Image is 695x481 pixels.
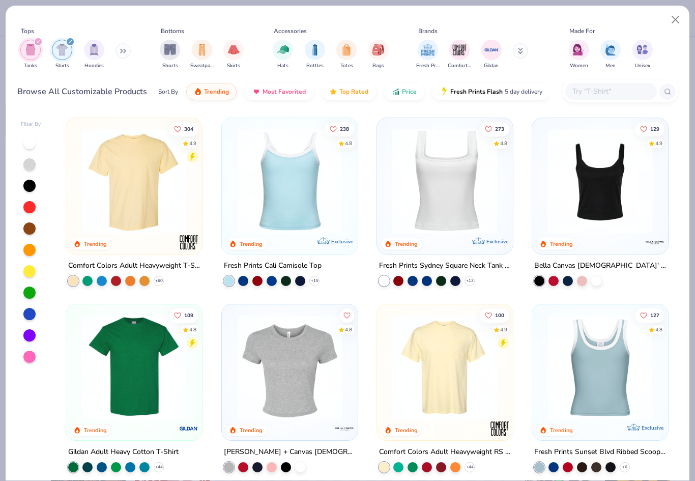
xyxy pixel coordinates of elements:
span: 127 [650,313,659,318]
div: filter for Shorts [160,40,180,70]
div: filter for Totes [336,40,357,70]
span: 273 [495,126,504,131]
div: filter for Women [569,40,589,70]
span: + 44 [466,464,473,470]
div: filter for Sweatpants [190,40,214,70]
img: Comfort Colors logo [489,418,510,439]
div: Tops [21,26,34,36]
img: Bottles Image [309,44,321,55]
span: Sweatpants [190,62,214,70]
button: filter button [600,40,621,70]
span: 109 [184,313,193,318]
img: Fresh Prints Image [420,42,436,58]
div: Filter By [21,121,41,128]
span: Unisex [635,62,650,70]
span: Hoodies [84,62,104,70]
div: Comfort Colors Adult Heavyweight T-Shirt [68,260,200,272]
button: Like [635,122,664,136]
div: 4.8 [189,326,196,334]
div: filter for Hats [273,40,293,70]
span: + 13 [466,278,473,284]
span: Trending [204,88,229,96]
img: flash.gif [440,88,448,96]
div: 4.9 [500,326,507,334]
span: Bottles [306,62,324,70]
div: filter for Shirts [52,40,72,70]
button: filter button [84,40,104,70]
button: Like [324,122,354,136]
span: Men [605,62,616,70]
img: Gildan logo [179,418,199,439]
img: 94a2aa95-cd2b-4983-969b-ecd512716e9a [387,128,503,234]
button: Top Rated [322,83,376,100]
button: Like [169,122,198,136]
button: filter button [481,40,502,70]
span: Tanks [24,62,37,70]
img: Bella + Canvas logo [645,232,665,252]
span: Price [402,88,417,96]
button: filter button [336,40,357,70]
img: Sweatpants Image [196,44,208,55]
span: Skirts [227,62,240,70]
div: Comfort Colors Adult Heavyweight RS Pocket T-Shirt [379,446,511,459]
img: 8af284bf-0d00-45ea-9003-ce4b9a3194ad [542,128,658,234]
div: 4.9 [655,139,662,147]
img: Hats Image [277,44,289,55]
button: filter button [190,40,214,70]
div: 4.8 [500,139,507,147]
button: filter button [416,40,440,70]
button: filter button [223,40,244,70]
div: Fresh Prints Cali Camisole Top [224,260,322,272]
div: Fresh Prints Sydney Square Neck Tank Top [379,260,511,272]
div: Bella Canvas [DEMOGRAPHIC_DATA]' Micro Ribbed Scoop Tank [534,260,666,272]
div: Accessories [274,26,307,36]
input: Try "T-Shirt" [571,86,650,97]
span: Shirts [55,62,69,70]
div: Bottoms [161,26,184,36]
span: Most Favorited [263,88,306,96]
span: Fresh Prints [416,62,440,70]
span: Fresh Prints Flash [450,88,503,96]
span: Women [570,62,588,70]
div: filter for Tanks [20,40,41,70]
button: filter button [569,40,589,70]
div: filter for Bags [368,40,389,70]
img: Women Image [573,44,585,55]
img: most_fav.gif [252,88,260,96]
span: 5 day delivery [505,86,542,98]
button: Close [666,10,685,30]
div: filter for Hoodies [84,40,104,70]
span: + 44 [155,464,163,470]
div: Sort By [158,87,178,96]
div: 4.8 [344,139,352,147]
span: 304 [184,126,193,131]
img: Unisex Image [636,44,648,55]
span: Bags [372,62,384,70]
div: filter for Bottles [305,40,325,70]
span: Gildan [484,62,499,70]
button: Price [384,83,424,100]
img: Tanks Image [25,44,36,55]
div: 4.8 [655,326,662,334]
span: + 6 [622,464,627,470]
span: 129 [650,126,659,131]
img: aa15adeb-cc10-480b-b531-6e6e449d5067 [232,315,347,420]
div: 4.8 [344,326,352,334]
div: filter for Skirts [223,40,244,70]
div: filter for Men [600,40,621,70]
span: Shorts [162,62,178,70]
button: Like [480,122,509,136]
img: db319196-8705-402d-8b46-62aaa07ed94f [76,315,192,420]
img: Shirts Image [56,44,68,55]
button: filter button [20,40,41,70]
img: Skirts Image [228,44,240,55]
span: Totes [340,62,353,70]
button: filter button [160,40,180,70]
img: Hoodies Image [89,44,100,55]
img: Bella + Canvas logo [334,418,355,439]
div: filter for Comfort Colors [448,40,471,70]
span: Top Rated [339,88,368,96]
div: Made For [569,26,595,36]
img: Men Image [605,44,616,55]
button: Most Favorited [245,83,313,100]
